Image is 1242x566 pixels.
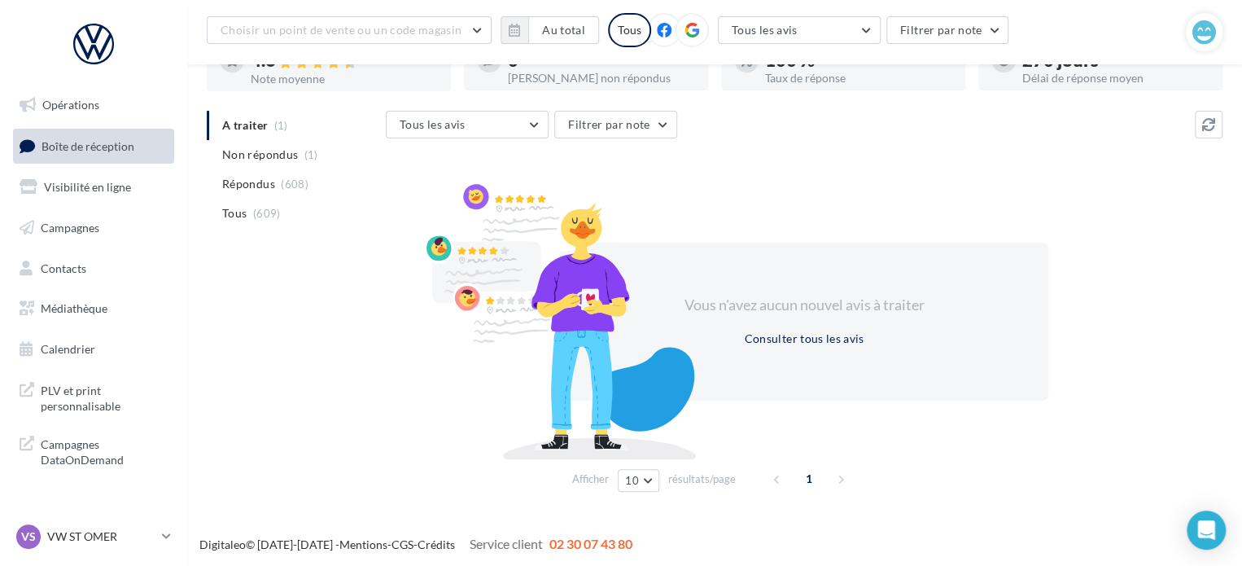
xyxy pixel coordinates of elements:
span: Afficher [572,472,609,487]
span: Répondus [222,176,275,192]
span: PLV et print personnalisable [41,380,168,415]
span: Service client [470,536,543,551]
span: Tous les avis [732,23,798,37]
a: CGS [391,537,413,551]
a: Crédits [418,537,455,551]
span: Visibilité en ligne [44,180,131,194]
button: Au total [528,16,599,44]
span: Choisir un point de vente ou un code magasin [221,23,461,37]
span: Opérations [42,98,99,112]
span: (608) [281,178,308,191]
button: Tous les avis [718,16,881,44]
div: 0 [508,51,695,69]
button: Choisir un point de vente ou un code magasin [207,16,492,44]
div: Délai de réponse moyen [1022,72,1209,84]
span: Campagnes [41,221,99,235]
span: résultats/page [668,472,736,487]
a: Médiathèque [10,292,177,326]
span: Campagnes DataOnDemand [41,433,168,468]
a: Digitaleo [199,537,246,551]
span: Tous [222,205,247,222]
span: Tous les avis [400,117,466,131]
span: © [DATE]-[DATE] - - - [199,537,632,551]
button: Au total [501,16,599,44]
div: 4.6 [251,51,438,70]
div: Vous n'avez aucun nouvel avis à traiter [664,295,944,316]
div: Tous [608,13,651,47]
span: Boîte de réception [42,138,134,152]
p: VW ST OMER [47,529,155,545]
span: 02 30 07 43 80 [549,536,632,551]
div: 270 jours [1022,51,1209,69]
a: Visibilité en ligne [10,170,177,204]
span: Non répondus [222,147,298,163]
a: Campagnes [10,211,177,245]
div: Note moyenne [251,73,438,85]
a: Calendrier [10,332,177,366]
a: PLV et print personnalisable [10,373,177,421]
div: Open Intercom Messenger [1187,511,1226,550]
div: [PERSON_NAME] non répondus [508,72,695,84]
span: Médiathèque [41,301,107,315]
button: Tous les avis [386,111,549,138]
button: 10 [618,469,659,492]
a: Boîte de réception [10,129,177,164]
span: 10 [625,474,639,487]
button: Filtrer par note [886,16,1009,44]
span: (609) [253,207,281,220]
span: Calendrier [41,342,95,356]
a: VS VW ST OMER [13,521,174,552]
a: Contacts [10,252,177,286]
span: 1 [796,466,822,492]
span: (1) [304,148,318,161]
button: Consulter tous les avis [737,329,870,349]
div: Taux de réponse [765,72,952,84]
span: Contacts [41,261,86,274]
a: Opérations [10,88,177,122]
button: Filtrer par note [554,111,677,138]
a: Mentions [339,537,387,551]
a: Campagnes DataOnDemand [10,427,177,475]
div: 100 % [765,51,952,69]
span: VS [21,529,36,545]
